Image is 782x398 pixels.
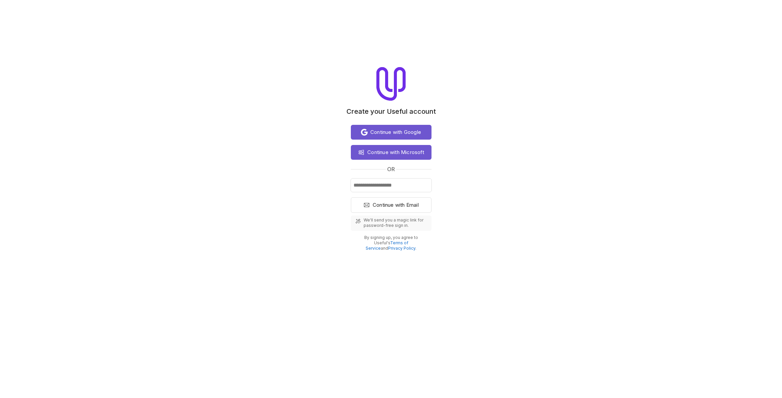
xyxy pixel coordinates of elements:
span: Continue with Google [370,128,421,136]
span: We'll send you a magic link for password-free sign in. [364,217,427,228]
a: Privacy Policy [388,246,415,251]
button: Continue with Email [351,197,431,213]
span: Continue with Email [373,201,419,209]
a: Terms of Service [366,240,408,251]
span: Continue with Microsoft [367,148,424,156]
h1: Create your Useful account [346,107,436,115]
span: or [387,165,395,173]
button: Continue with Microsoft [351,145,431,160]
button: Continue with Google [351,125,431,140]
p: By signing up, you agree to Useful's and . [356,235,426,251]
input: Email [351,179,431,192]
